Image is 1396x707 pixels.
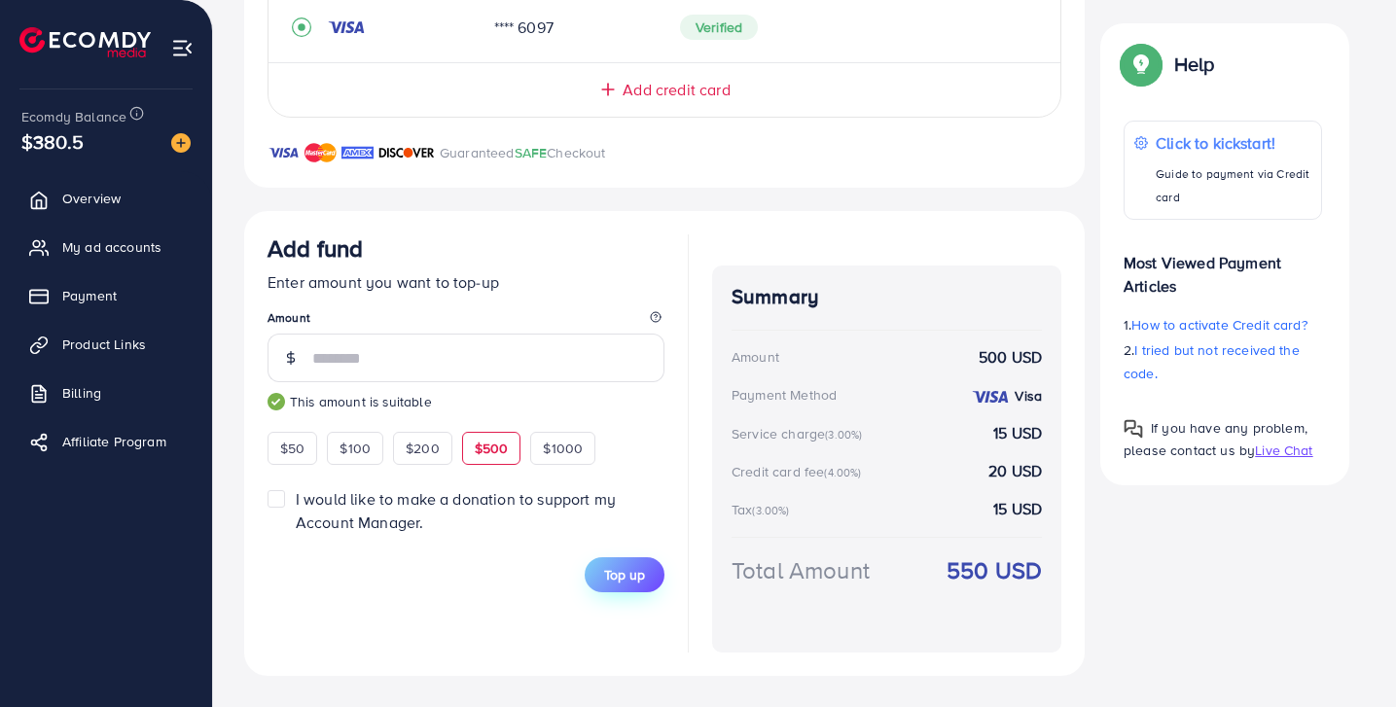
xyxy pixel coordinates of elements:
[1124,47,1159,82] img: Popup guide
[268,393,285,410] img: guide
[280,439,304,458] span: $50
[1156,162,1311,209] p: Guide to payment via Credit card
[62,383,101,403] span: Billing
[515,143,548,162] span: SAFE
[475,439,509,458] span: $500
[1131,315,1307,335] span: How to activate Credit card?
[732,347,779,367] div: Amount
[171,37,194,59] img: menu
[21,107,126,126] span: Ecomdy Balance
[1124,340,1300,383] span: I tried but not received the code.
[1124,235,1322,298] p: Most Viewed Payment Articles
[732,553,870,587] div: Total Amount
[993,498,1042,520] strong: 15 USD
[21,127,84,156] span: $380.5
[1124,419,1143,439] img: Popup guide
[327,19,366,35] img: credit
[62,335,146,354] span: Product Links
[1124,338,1322,385] p: 2.
[732,424,868,443] div: Service charge
[623,79,730,101] span: Add credit card
[1156,131,1311,155] p: Click to kickstart!
[15,276,197,315] a: Payment
[19,27,151,57] img: logo
[824,465,861,480] small: (4.00%)
[62,189,121,208] span: Overview
[732,385,837,405] div: Payment Method
[340,439,371,458] span: $100
[988,460,1042,482] strong: 20 USD
[378,141,435,164] img: brand
[1313,619,1381,692] iframe: Chat
[971,389,1010,405] img: credit
[947,553,1042,587] strong: 550 USD
[62,432,166,451] span: Affiliate Program
[1174,53,1215,76] p: Help
[1255,441,1312,460] span: Live Chat
[440,141,606,164] p: Guaranteed Checkout
[406,439,440,458] span: $200
[993,422,1042,444] strong: 15 USD
[15,373,197,412] a: Billing
[62,286,117,305] span: Payment
[304,141,337,164] img: brand
[341,141,374,164] img: brand
[15,325,197,364] a: Product Links
[296,488,616,532] span: I would like to make a donation to support my Account Manager.
[292,18,311,37] svg: record circle
[732,462,868,481] div: Credit card fee
[15,422,197,461] a: Affiliate Program
[15,228,197,266] a: My ad accounts
[604,565,645,584] span: Top up
[268,392,664,411] small: This amount is suitable
[543,439,583,458] span: $1000
[268,234,363,263] h3: Add fund
[268,270,664,294] p: Enter amount you want to top-up
[680,15,758,40] span: Verified
[752,503,789,518] small: (3.00%)
[979,346,1042,369] strong: 500 USD
[15,179,197,218] a: Overview
[825,427,862,442] small: (3.00%)
[1124,418,1307,460] span: If you have any problem, please contact us by
[62,237,161,257] span: My ad accounts
[585,557,664,592] button: Top up
[1124,313,1322,336] p: 1.
[1015,386,1042,406] strong: Visa
[171,133,191,153] img: image
[268,309,664,334] legend: Amount
[268,141,300,164] img: brand
[732,285,1042,309] h4: Summary
[732,500,796,519] div: Tax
